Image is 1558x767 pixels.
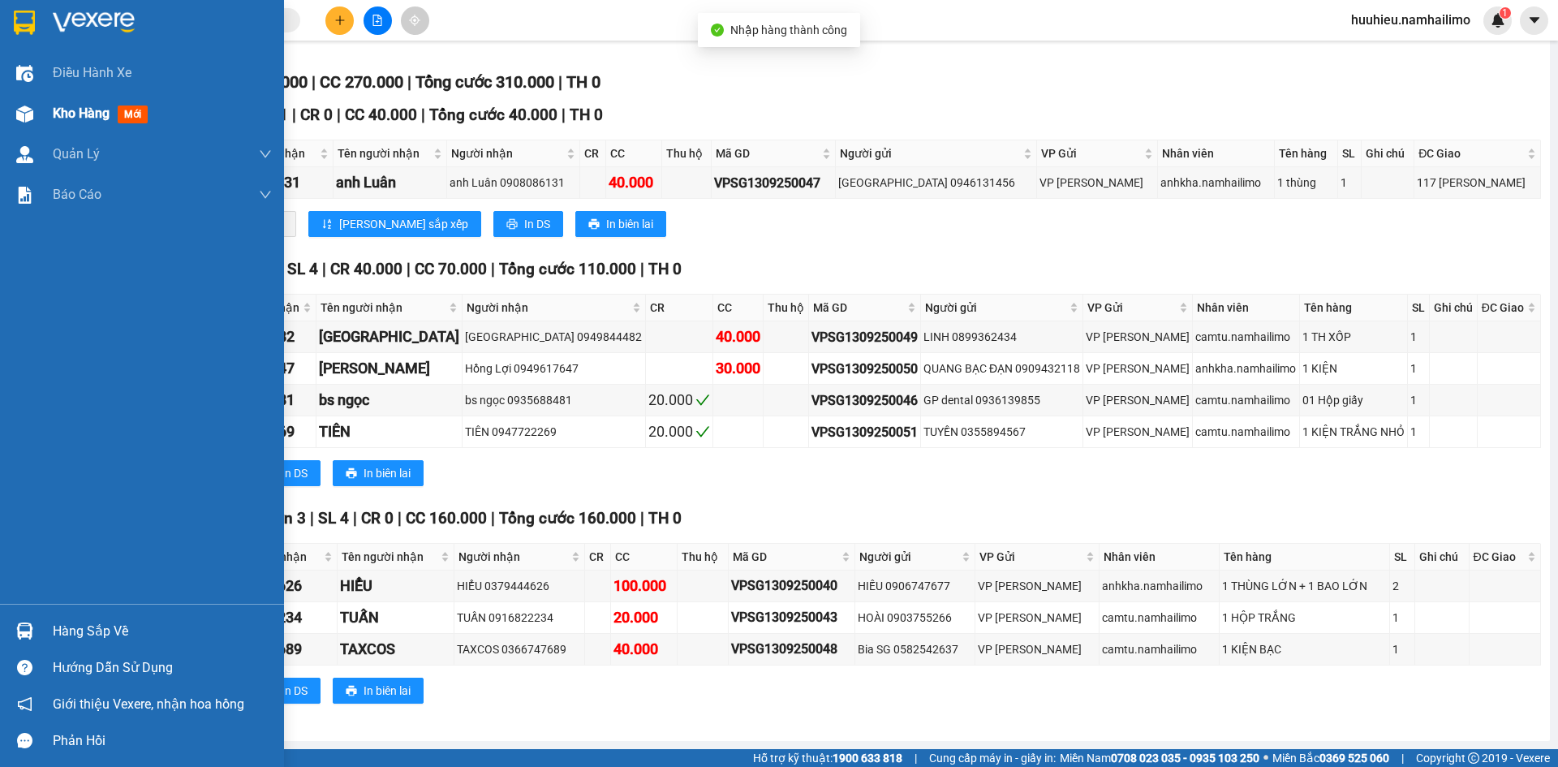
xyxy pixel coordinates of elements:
span: ĐC Giao [1418,144,1524,162]
div: TAXCOS 0366747689 [457,640,582,658]
span: SL 4 [318,509,349,528]
div: HIỂU [340,575,451,597]
span: In biên lai [606,215,653,233]
span: TH 0 [570,106,603,124]
span: Đơn 3 [263,509,306,528]
div: TAXCOS [340,638,451,661]
span: | [407,260,411,278]
span: Kho hàng [53,106,110,121]
span: ĐC Giao [1474,548,1524,566]
div: [GEOGRAPHIC_DATA] [319,325,459,348]
th: CC [713,295,764,321]
div: Bia SG 0582542637 [858,640,972,658]
td: VP Phạm Ngũ Lão [1083,385,1193,416]
div: 40.000 [613,638,674,661]
span: message [17,733,32,748]
th: CC [606,140,661,167]
th: Nhân viên [1158,140,1276,167]
sup: 1 [1500,7,1511,19]
span: | [310,509,314,528]
td: VP Phạm Ngũ Lão [1083,321,1193,353]
button: printerIn biên lai [333,678,424,704]
span: CC 160.000 [406,509,487,528]
div: anh Luân 0908086131 [450,174,577,192]
span: TH 0 [566,72,600,92]
span: check [695,424,710,439]
span: printer [346,685,357,698]
span: Người gửi [925,299,1066,317]
img: warehouse-icon [16,65,33,82]
span: plus [334,15,346,26]
span: printer [346,468,357,480]
span: CC 40.000 [345,106,417,124]
span: down [259,148,272,161]
button: sort-ascending[PERSON_NAME] sắp xếp [308,211,481,237]
span: Người nhận [458,548,568,566]
span: Người gửi [859,548,958,566]
td: VP Phạm Ngũ Lão [975,571,1100,602]
th: SL [1338,140,1362,167]
span: In DS [282,682,308,700]
div: Hàng sắp về [53,619,272,644]
div: QUANG BẠC ĐẠN 0909432118 [923,360,1080,377]
span: | [292,106,296,124]
strong: 0708 023 035 - 0935 103 250 [1111,752,1259,765]
td: VPSG1309250046 [809,385,921,416]
strong: 0369 525 060 [1319,752,1389,765]
div: camtu.namhailimo [1102,609,1216,627]
button: caret-down [1520,6,1548,35]
span: Tổng cước 110.000 [499,260,636,278]
span: CR 40.000 [330,260,402,278]
div: VPSG1309250051 [811,422,918,442]
div: VPSG1309250040 [731,575,852,596]
div: 1 HỘP TRẮNG [1222,609,1387,627]
div: anhkha.namhailimo [1102,577,1216,595]
div: anhkha.namhailimo [1195,360,1296,377]
th: Ghi chú [1430,295,1478,321]
span: CC 270.000 [320,72,403,92]
button: printerIn DS [251,678,321,704]
div: 1 [1341,174,1359,192]
td: VPSG1309250047 [712,167,835,199]
img: warehouse-icon [16,106,33,123]
span: | [322,260,326,278]
td: TAXCOS [338,634,454,666]
span: check-circle [711,24,724,37]
span: | [312,72,316,92]
div: 1 TH XỐP [1302,328,1405,346]
div: camtu.namhailimo [1195,391,1296,409]
div: VP [PERSON_NAME] [1039,174,1155,192]
div: camtu.namhailimo [1195,423,1296,441]
td: VPSG1309250040 [729,571,855,602]
span: | [353,509,357,528]
span: Quản Lý [53,144,100,164]
span: Mã GD [813,299,904,317]
div: 1 [1392,640,1412,658]
strong: 1900 633 818 [833,752,902,765]
span: sort-ascending [321,218,333,231]
div: TIÊN [319,420,459,443]
span: Miền Nam [1060,749,1259,767]
div: 20.000 [648,420,710,443]
span: Cung cấp máy in - giấy in: [929,749,1056,767]
span: Tổng cước 310.000 [415,72,554,92]
span: Điều hành xe [53,62,131,83]
th: Thu hộ [662,140,712,167]
span: | [1401,749,1404,767]
span: mới [118,106,148,123]
div: bs ngọc 0935688481 [465,391,642,409]
div: [GEOGRAPHIC_DATA] 0946131456 [838,174,1034,192]
div: 1 KIỆN TRẮNG NHỎ [1302,423,1405,441]
div: GP dental 0936139855 [923,391,1080,409]
div: 1 thùng [1277,174,1334,192]
div: camtu.namhailimo [1102,640,1216,658]
div: VPSG1309250047 [714,173,832,193]
td: THÁI HÒA [316,321,463,353]
span: notification [17,696,32,712]
span: VP Gửi [1041,144,1141,162]
td: VP Phạm Ngũ Lão [1083,416,1193,448]
div: VP [PERSON_NAME] [1086,328,1190,346]
th: Thu hộ [764,295,809,321]
td: VP Phạm Ngũ Lão [975,634,1100,666]
span: VP Gửi [1087,299,1176,317]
